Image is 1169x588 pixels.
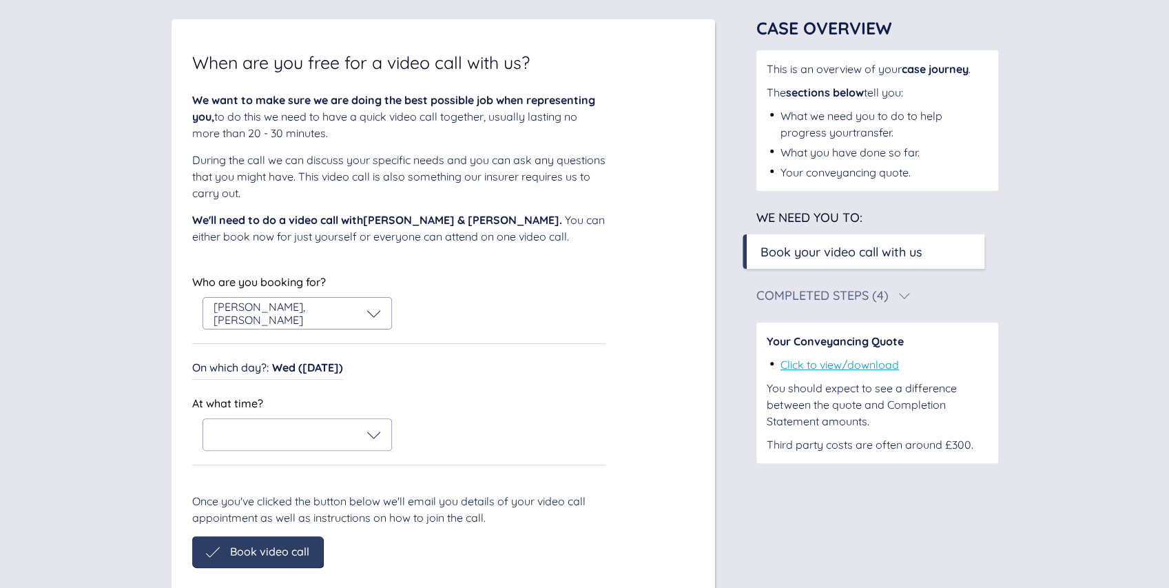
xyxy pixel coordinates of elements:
div: This is an overview of your . [767,61,988,77]
span: We need you to: [756,210,862,225]
span: [PERSON_NAME] [214,300,303,314]
span: case journey [902,62,969,76]
span: Book video call [230,545,309,558]
span: Your Conveyancing Quote [767,334,904,348]
div: What we need you to do to help progress your transfer . [780,108,988,141]
span: We'll need to do a video call with [PERSON_NAME] & [PERSON_NAME] . [192,213,562,227]
span: [PERSON_NAME] [214,313,303,327]
div: Once you've clicked the button below we'll email you details of your video call appointment as we... [192,493,606,526]
div: You can either book now for just yourself or everyone can attend on one video call. [192,212,606,245]
div: Your conveyancing quote. [780,164,911,181]
span: sections below [786,85,864,99]
div: Completed Steps (4) [756,290,889,302]
div: Book your video call with us [761,243,922,261]
div: The tell you: [767,84,988,101]
div: , [214,301,367,326]
a: Click to view/download [780,358,899,372]
span: When are you free for a video call with us? [192,54,530,71]
span: Wed ([DATE]) [272,361,343,374]
div: You should expect to see a difference between the quote and Completion Statement amounts. [767,380,988,429]
div: During the call we can discuss your specific needs and you can ask any questions that you might h... [192,152,606,201]
span: Case Overview [756,17,892,39]
span: Who are you booking for? [192,275,326,289]
div: to do this we need to have a quick video call together, usually lasting no more than 20 - 30 minu... [192,92,606,141]
div: Third party costs are often around £300. [767,436,988,453]
span: On which day? : [192,361,269,374]
span: At what time? [192,396,263,410]
span: We want to make sure we are doing the best possible job when representing you, [192,93,595,123]
div: What you have done so far. [780,144,920,161]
